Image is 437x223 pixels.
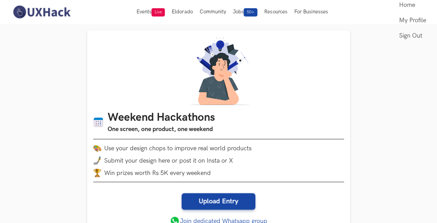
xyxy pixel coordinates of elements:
[244,8,257,16] span: 50+
[104,157,233,164] span: Submit your design here or post it on Insta or X
[399,13,426,28] a: My Profile
[93,144,344,152] li: Use your design chops to improve real world products
[108,125,215,134] h3: One screen, one product, one weekend
[93,144,101,152] img: palette.png
[108,111,215,125] h1: Weekend Hackathons
[182,193,255,210] a: Upload Entry
[11,5,72,19] img: UXHack-logo.png
[93,169,101,177] img: trophy.png
[151,8,165,16] span: Live
[93,156,101,165] img: mobile-in-hand.png
[93,117,104,128] img: Calendar icon
[186,36,252,105] img: A designer thinking
[399,28,426,44] a: Sign Out
[93,169,344,177] li: Win prizes worth Rs 5K every weekend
